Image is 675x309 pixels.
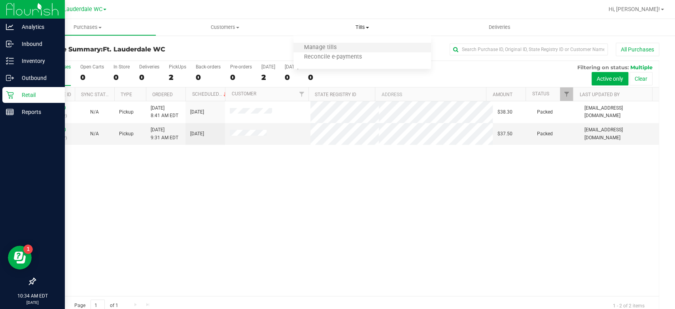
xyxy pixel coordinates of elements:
[14,22,61,32] p: Analytics
[6,74,14,82] inline-svg: Outbound
[295,87,308,101] a: Filter
[293,24,431,31] span: Tills
[497,130,512,138] span: $37.50
[23,245,33,254] iframe: Resource center unread badge
[630,64,652,70] span: Multiple
[584,104,654,119] span: [EMAIL_ADDRESS][DOMAIN_NAME]
[19,24,156,31] span: Purchases
[113,73,130,82] div: 0
[4,300,61,305] p: [DATE]
[6,108,14,116] inline-svg: Reports
[90,109,99,115] span: Not Applicable
[90,130,99,138] button: N/A
[14,107,61,117] p: Reports
[55,6,102,13] span: Ft. Lauderdale WC
[285,73,299,82] div: 0
[584,126,654,141] span: [EMAIL_ADDRESS][DOMAIN_NAME]
[231,91,256,97] a: Customer
[497,108,512,116] span: $38.30
[616,43,659,56] button: All Purchases
[14,73,61,83] p: Outbound
[113,64,130,70] div: In Store
[532,91,549,97] a: Status
[190,130,204,138] span: [DATE]
[285,64,299,70] div: [DATE]
[80,73,104,82] div: 0
[492,92,512,97] a: Amount
[375,87,486,101] th: Address
[103,45,165,53] span: Ft. Lauderdale WC
[190,108,204,116] span: [DATE]
[139,73,159,82] div: 0
[579,92,619,97] a: Last Updated By
[4,292,61,300] p: 10:34 AM EDT
[14,39,61,49] p: Inbound
[560,87,573,101] a: Filter
[478,24,521,31] span: Deliveries
[537,108,553,116] span: Packed
[192,91,228,97] a: Scheduled
[151,104,178,119] span: [DATE] 8:41 AM EDT
[261,73,275,82] div: 2
[152,92,173,97] a: Ordered
[169,64,186,70] div: PickUps
[196,73,221,82] div: 0
[293,19,431,36] a: Tills Manage tills Reconcile e-payments
[19,19,156,36] a: Purchases
[14,56,61,66] p: Inventory
[157,24,293,31] span: Customers
[609,6,660,12] span: Hi, [PERSON_NAME]!
[6,40,14,48] inline-svg: Inbound
[139,64,159,70] div: Deliveries
[450,44,608,55] input: Search Purchase ID, Original ID, State Registry ID or Customer Name...
[156,19,293,36] a: Customers
[35,46,243,53] h3: Purchase Summary:
[90,108,99,116] button: N/A
[230,73,252,82] div: 0
[308,73,337,82] div: 0
[230,64,252,70] div: Pre-orders
[577,64,629,70] span: Filtering on status:
[14,90,61,100] p: Retail
[119,108,134,116] span: Pickup
[8,246,32,269] iframe: Resource center
[121,92,132,97] a: Type
[196,64,221,70] div: Back-orders
[90,131,99,136] span: Not Applicable
[431,19,568,36] a: Deliveries
[537,130,553,138] span: Packed
[151,126,178,141] span: [DATE] 9:31 AM EDT
[293,54,372,61] span: Reconcile e-payments
[6,91,14,99] inline-svg: Retail
[119,130,134,138] span: Pickup
[169,73,186,82] div: 2
[81,92,112,97] a: Sync Status
[315,92,356,97] a: State Registry ID
[261,64,275,70] div: [DATE]
[592,72,628,85] button: Active only
[6,23,14,31] inline-svg: Analytics
[293,44,347,51] span: Manage tills
[80,64,104,70] div: Open Carts
[6,57,14,65] inline-svg: Inventory
[630,72,652,85] button: Clear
